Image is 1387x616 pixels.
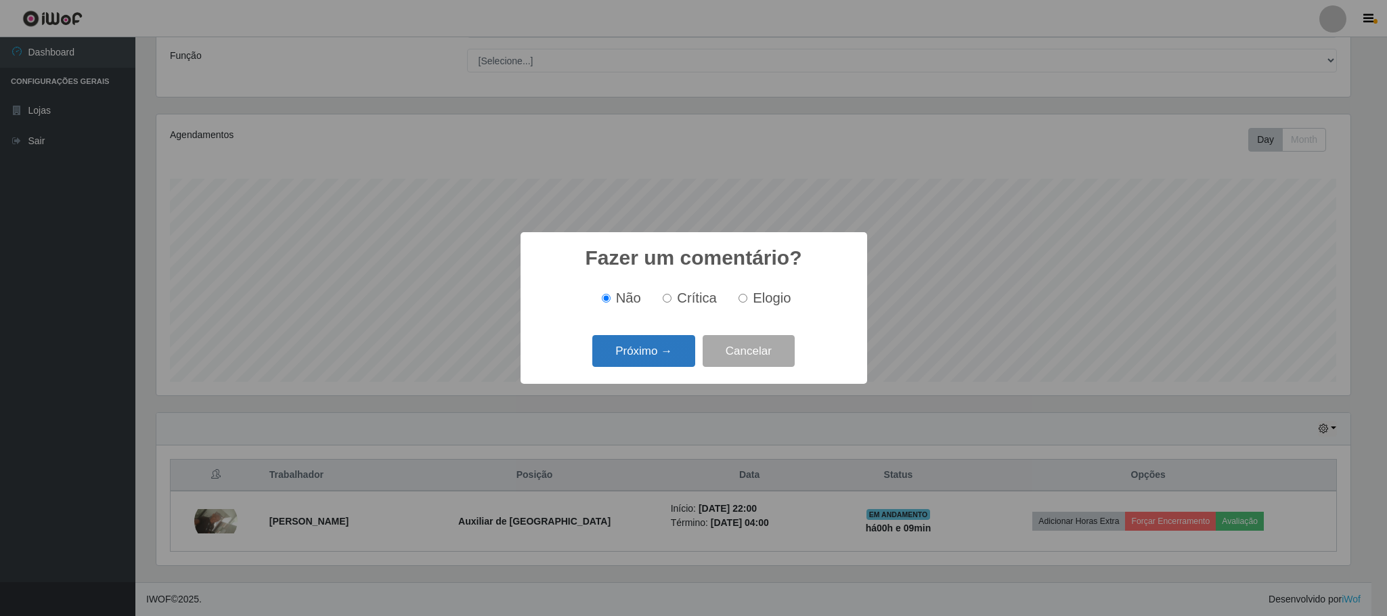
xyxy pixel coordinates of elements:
span: Elogio [753,290,791,305]
span: Não [616,290,641,305]
input: Não [602,294,611,303]
button: Próximo → [592,335,695,367]
h2: Fazer um comentário? [585,246,801,270]
span: Crítica [677,290,717,305]
button: Cancelar [703,335,795,367]
input: Elogio [739,294,747,303]
input: Crítica [663,294,672,303]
